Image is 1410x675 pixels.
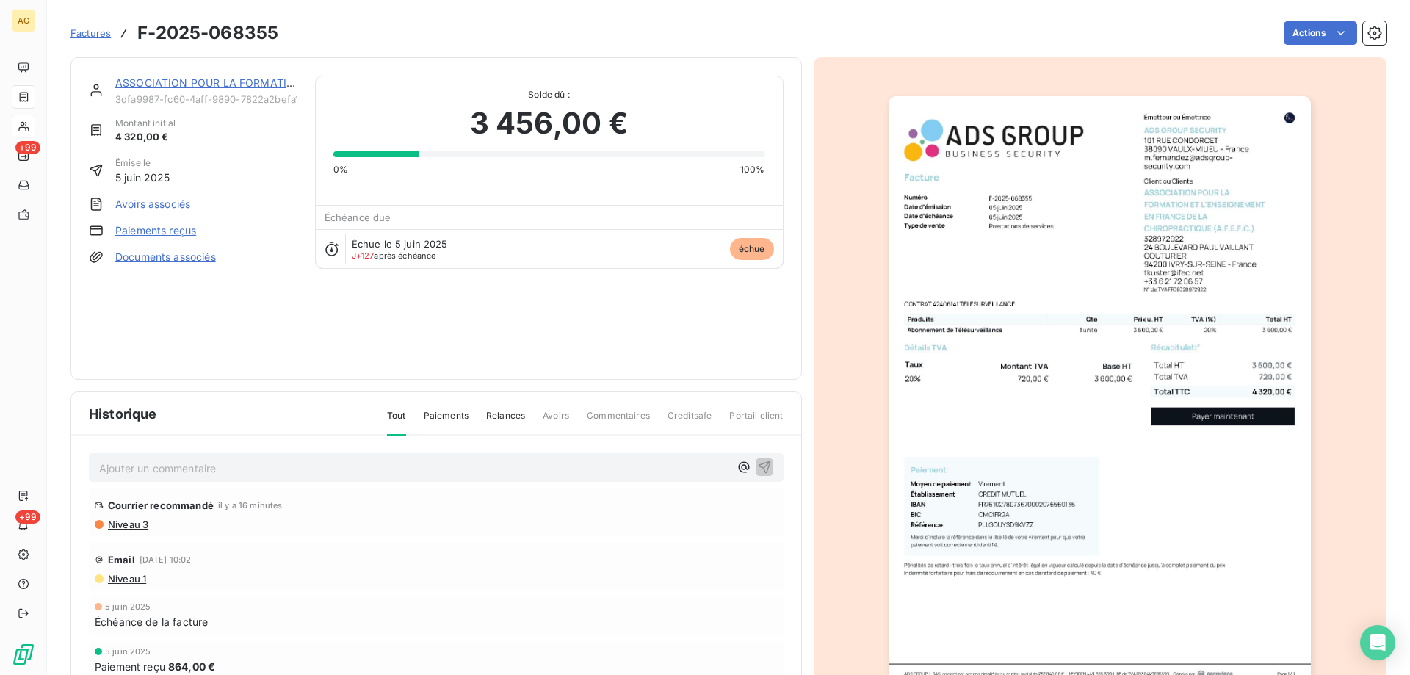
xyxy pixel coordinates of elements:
[424,409,469,434] span: Paiements
[168,659,215,674] span: 864,00 €
[70,26,111,40] a: Factures
[543,409,569,434] span: Avoirs
[108,499,214,511] span: Courrier recommandé
[105,647,151,656] span: 5 juin 2025
[115,76,726,89] a: ASSOCIATION POUR LA FORMATION ET L'ENSEIGNEMENT EN [GEOGRAPHIC_DATA] DE LA CHIROPRACTIQUE (A.F.E....
[70,27,111,39] span: Factures
[105,602,151,611] span: 5 juin 2025
[106,519,148,530] span: Niveau 3
[352,251,436,260] span: après échéance
[12,643,35,666] img: Logo LeanPay
[108,554,135,566] span: Email
[325,212,391,223] span: Échéance due
[668,409,712,434] span: Creditsafe
[729,409,783,434] span: Portail client
[587,409,650,434] span: Commentaires
[470,101,629,145] span: 3 456,00 €
[333,88,765,101] span: Solde dû :
[137,20,278,46] h3: F-2025-068355
[95,614,208,629] span: Échéance de la facture
[115,250,216,264] a: Documents associés
[352,238,448,250] span: Échue le 5 juin 2025
[115,156,170,170] span: Émise le
[115,170,170,185] span: 5 juin 2025
[12,9,35,32] div: AG
[89,404,157,424] span: Historique
[333,163,348,176] span: 0%
[15,510,40,524] span: +99
[115,223,196,238] a: Paiements reçus
[106,573,146,585] span: Niveau 1
[387,409,406,436] span: Tout
[1360,625,1395,660] div: Open Intercom Messenger
[740,163,765,176] span: 100%
[218,501,283,510] span: il y a 16 minutes
[140,555,192,564] span: [DATE] 10:02
[1284,21,1357,45] button: Actions
[95,659,165,674] span: Paiement reçu
[730,238,774,260] span: échue
[486,409,525,434] span: Relances
[352,250,375,261] span: J+127
[115,93,297,105] span: 3dfa9987-fc60-4aff-9890-7822a2befa14
[115,130,176,145] span: 4 320,00 €
[115,197,190,212] a: Avoirs associés
[115,117,176,130] span: Montant initial
[15,141,40,154] span: +99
